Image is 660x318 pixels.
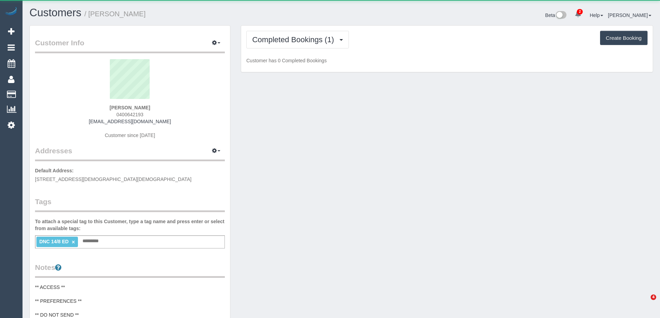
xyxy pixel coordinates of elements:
strong: [PERSON_NAME] [109,105,150,110]
span: Completed Bookings (1) [252,35,337,44]
img: New interface [555,11,566,20]
button: Create Booking [600,31,648,45]
iframe: Intercom live chat [636,294,653,311]
legend: Customer Info [35,38,225,53]
legend: Tags [35,197,225,212]
a: 2 [571,7,585,22]
a: Beta [545,12,567,18]
button: Completed Bookings (1) [246,31,349,48]
p: Customer has 0 Completed Bookings [246,57,648,64]
span: DNC 14/8 ED [39,239,69,244]
a: Customers [29,7,81,19]
a: Help [590,12,603,18]
label: Default Address: [35,167,74,174]
span: 2 [577,9,583,15]
legend: Notes [35,262,225,278]
small: / [PERSON_NAME] [85,10,146,18]
span: 0400642193 [116,112,143,117]
a: [EMAIL_ADDRESS][DOMAIN_NAME] [89,119,171,124]
label: To attach a special tag to this Customer, type a tag name and press enter or select from availabl... [35,218,225,232]
img: Automaid Logo [4,7,18,17]
span: [STREET_ADDRESS][DEMOGRAPHIC_DATA][DEMOGRAPHIC_DATA] [35,176,192,182]
a: × [72,239,75,245]
span: Customer since [DATE] [105,133,155,138]
span: 4 [651,294,656,300]
a: [PERSON_NAME] [608,12,651,18]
